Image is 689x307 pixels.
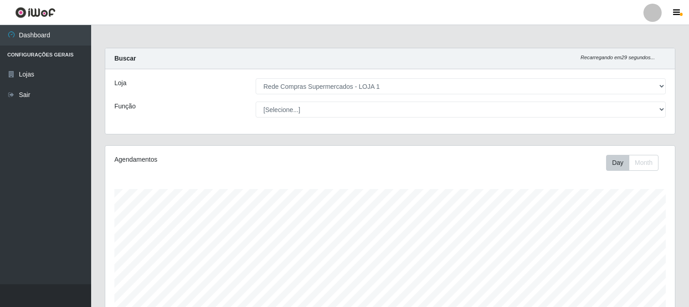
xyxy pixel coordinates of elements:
label: Função [114,102,136,111]
div: Toolbar with button groups [606,155,666,171]
strong: Buscar [114,55,136,62]
i: Recarregando em 29 segundos... [581,55,655,60]
div: First group [606,155,658,171]
div: Agendamentos [114,155,336,164]
label: Loja [114,78,126,88]
button: Day [606,155,629,171]
img: CoreUI Logo [15,7,56,18]
button: Month [629,155,658,171]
